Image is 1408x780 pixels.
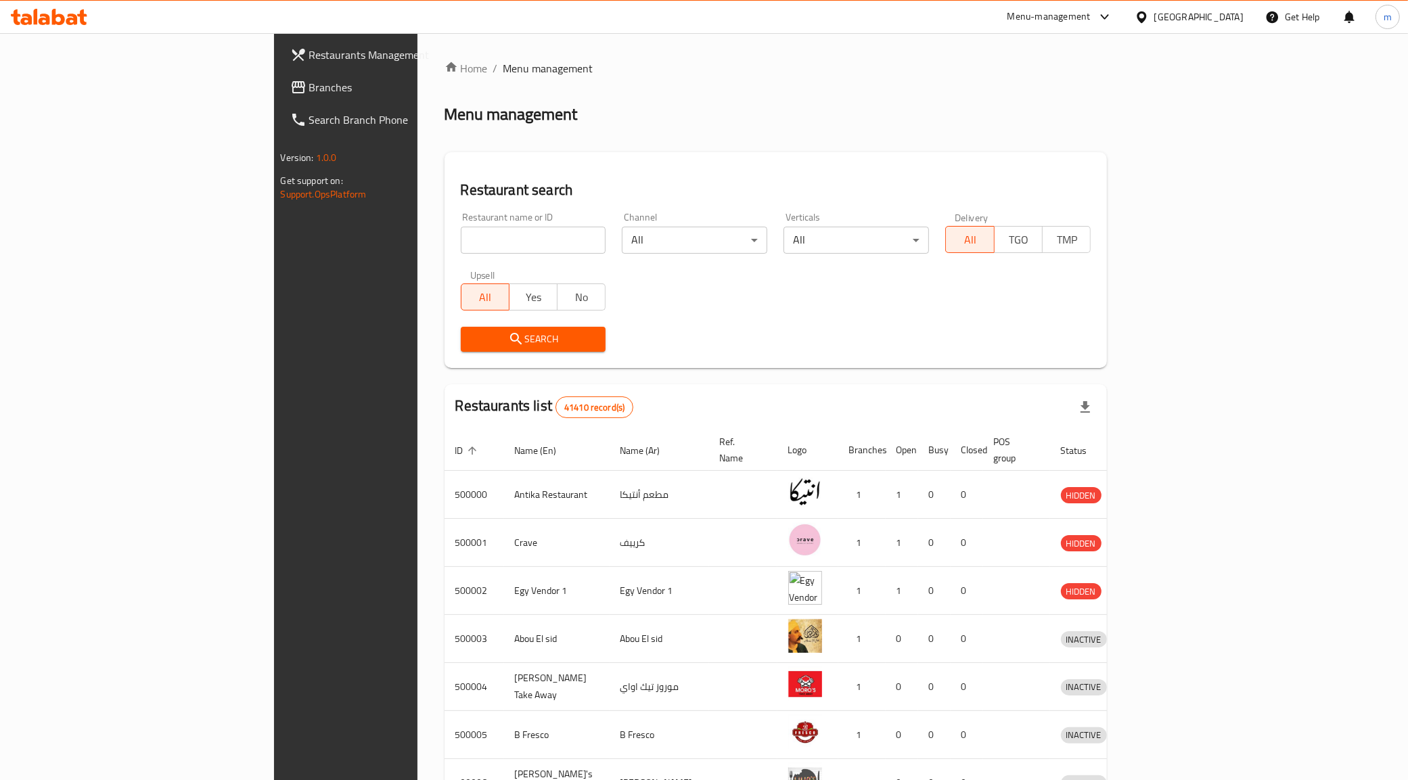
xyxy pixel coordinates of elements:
[838,711,886,759] td: 1
[461,327,606,352] button: Search
[509,283,558,311] button: Yes
[515,442,574,459] span: Name (En)
[951,430,983,471] th: Closed
[1061,679,1107,695] span: INACTIVE
[918,430,951,471] th: Busy
[886,615,918,663] td: 0
[504,519,610,567] td: Crave
[1384,9,1392,24] span: m
[610,471,709,519] td: مطعم أنتيكا
[886,519,918,567] td: 1
[945,226,994,253] button: All
[720,434,761,466] span: Ref. Name
[838,615,886,663] td: 1
[788,667,822,701] img: Moro's Take Away
[918,663,951,711] td: 0
[1154,9,1244,24] div: [GEOGRAPHIC_DATA]
[557,283,606,311] button: No
[788,475,822,509] img: Antika Restaurant
[1000,230,1037,250] span: TGO
[886,663,918,711] td: 0
[316,149,337,166] span: 1.0.0
[1061,442,1105,459] span: Status
[1061,584,1102,599] span: HIDDEN
[467,288,504,307] span: All
[515,288,552,307] span: Yes
[556,401,633,414] span: 41410 record(s)
[1061,536,1102,551] span: HIDDEN
[918,711,951,759] td: 0
[994,434,1034,466] span: POS group
[951,230,989,250] span: All
[504,711,610,759] td: B Fresco
[1061,535,1102,551] div: HIDDEN
[1048,230,1085,250] span: TMP
[994,226,1043,253] button: TGO
[610,567,709,615] td: Egy Vendor 1
[455,396,634,418] h2: Restaurants list
[886,711,918,759] td: 0
[918,519,951,567] td: 0
[951,615,983,663] td: 0
[461,180,1091,200] h2: Restaurant search
[788,523,822,557] img: Crave
[1069,391,1102,423] div: Export file
[951,663,983,711] td: 0
[279,104,509,136] a: Search Branch Phone
[1042,226,1091,253] button: TMP
[918,471,951,519] td: 0
[472,331,595,348] span: Search
[610,519,709,567] td: كرييف
[610,663,709,711] td: موروز تيك اواي
[1061,488,1102,503] span: HIDDEN
[309,47,499,63] span: Restaurants Management
[445,104,578,125] h2: Menu management
[504,615,610,663] td: Abou El sid
[610,711,709,759] td: B Fresco
[918,567,951,615] td: 0
[620,442,678,459] span: Name (Ar)
[504,471,610,519] td: Antika Restaurant
[838,430,886,471] th: Branches
[951,711,983,759] td: 0
[1061,632,1107,647] span: INACTIVE
[784,227,929,254] div: All
[281,185,367,203] a: Support.OpsPlatform
[951,519,983,567] td: 0
[1007,9,1091,25] div: Menu-management
[788,619,822,653] img: Abou El sid
[563,288,600,307] span: No
[1061,727,1107,743] span: INACTIVE
[281,172,343,189] span: Get support on:
[788,715,822,749] img: B Fresco
[470,270,495,279] label: Upsell
[309,79,499,95] span: Branches
[1061,487,1102,503] div: HIDDEN
[886,567,918,615] td: 1
[279,39,509,71] a: Restaurants Management
[281,149,314,166] span: Version:
[777,430,838,471] th: Logo
[838,471,886,519] td: 1
[951,567,983,615] td: 0
[279,71,509,104] a: Branches
[838,567,886,615] td: 1
[838,519,886,567] td: 1
[1061,631,1107,647] div: INACTIVE
[955,212,989,222] label: Delivery
[455,442,481,459] span: ID
[886,471,918,519] td: 1
[445,60,1108,76] nav: breadcrumb
[610,615,709,663] td: Abou El sid
[918,615,951,663] td: 0
[503,60,593,76] span: Menu management
[1061,583,1102,599] div: HIDDEN
[504,663,610,711] td: [PERSON_NAME] Take Away
[461,283,509,311] button: All
[838,663,886,711] td: 1
[309,112,499,128] span: Search Branch Phone
[504,567,610,615] td: Egy Vendor 1
[461,227,606,254] input: Search for restaurant name or ID..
